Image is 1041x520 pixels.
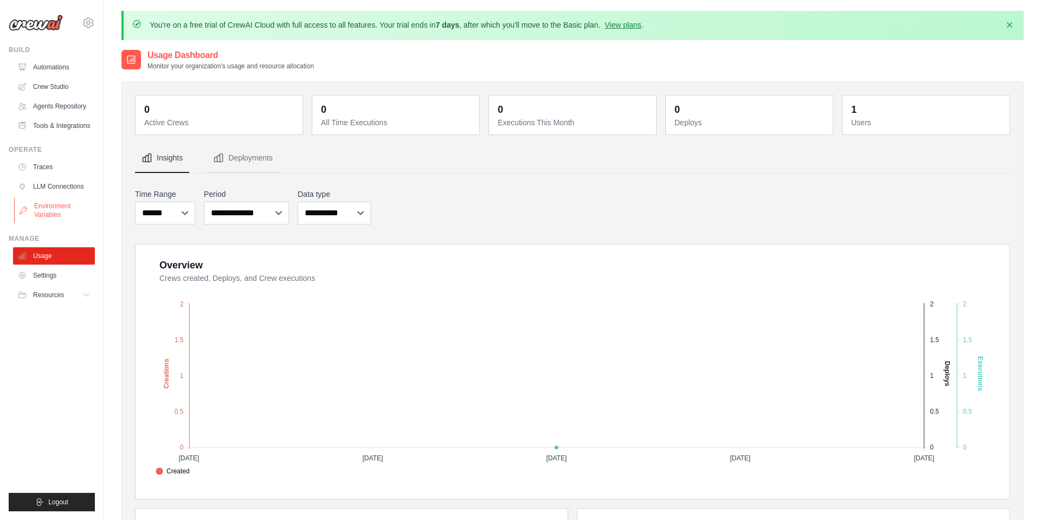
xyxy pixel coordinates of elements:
tspan: [DATE] [914,454,934,462]
a: Tools & Integrations [13,117,95,134]
nav: Tabs [135,144,1010,173]
button: Deployments [207,144,279,173]
div: Overview [159,258,203,273]
dt: Crews created, Deploys, and Crew executions [159,273,997,284]
tspan: 2 [180,300,184,308]
a: Traces [13,158,95,176]
dt: Deploys [674,117,826,128]
dt: All Time Executions [321,117,473,128]
a: Settings [13,267,95,284]
tspan: 1 [930,372,934,380]
tspan: [DATE] [730,454,750,462]
a: View plans [605,21,641,29]
div: Build [9,46,95,54]
button: Resources [13,286,95,304]
a: Environment Variables [14,197,96,223]
a: LLM Connections [13,178,95,195]
label: Time Range [135,189,195,200]
button: Insights [135,144,189,173]
text: Creations [163,358,170,389]
text: Executions [976,356,984,391]
a: Agents Repository [13,98,95,115]
a: Crew Studio [13,78,95,95]
button: Logout [9,493,95,511]
tspan: 1.5 [175,336,184,344]
div: 0 [321,102,326,117]
tspan: 1 [963,372,967,380]
tspan: 1.5 [963,336,972,344]
tspan: 0 [180,444,184,451]
div: 0 [144,102,150,117]
img: Logo [9,15,63,31]
tspan: 1.5 [930,336,939,344]
label: Period [204,189,289,200]
tspan: 0.5 [930,408,939,415]
tspan: 0 [930,444,934,451]
tspan: [DATE] [546,454,567,462]
tspan: 1 [180,372,184,380]
span: Created [156,466,190,476]
strong: 7 days [435,21,459,29]
tspan: 0 [963,444,967,451]
tspan: 0.5 [963,408,972,415]
tspan: 0.5 [175,408,184,415]
div: Operate [9,145,95,154]
div: 0 [674,102,680,117]
label: Data type [298,189,371,200]
dt: Active Crews [144,117,296,128]
span: Logout [48,498,68,506]
div: 0 [498,102,503,117]
a: Usage [13,247,95,265]
tspan: 2 [963,300,967,308]
p: You're on a free trial of CrewAI Cloud with full access to all features. Your trial ends in , aft... [150,20,644,30]
a: Automations [13,59,95,76]
dt: Users [851,117,1003,128]
tspan: [DATE] [362,454,383,462]
dt: Executions This Month [498,117,650,128]
tspan: [DATE] [178,454,199,462]
span: Resources [33,291,64,299]
tspan: 2 [930,300,934,308]
div: 1 [851,102,857,117]
h2: Usage Dashboard [147,49,314,62]
p: Monitor your organization's usage and resource allocation [147,62,314,70]
div: Manage [9,234,95,243]
text: Deploys [943,361,951,387]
